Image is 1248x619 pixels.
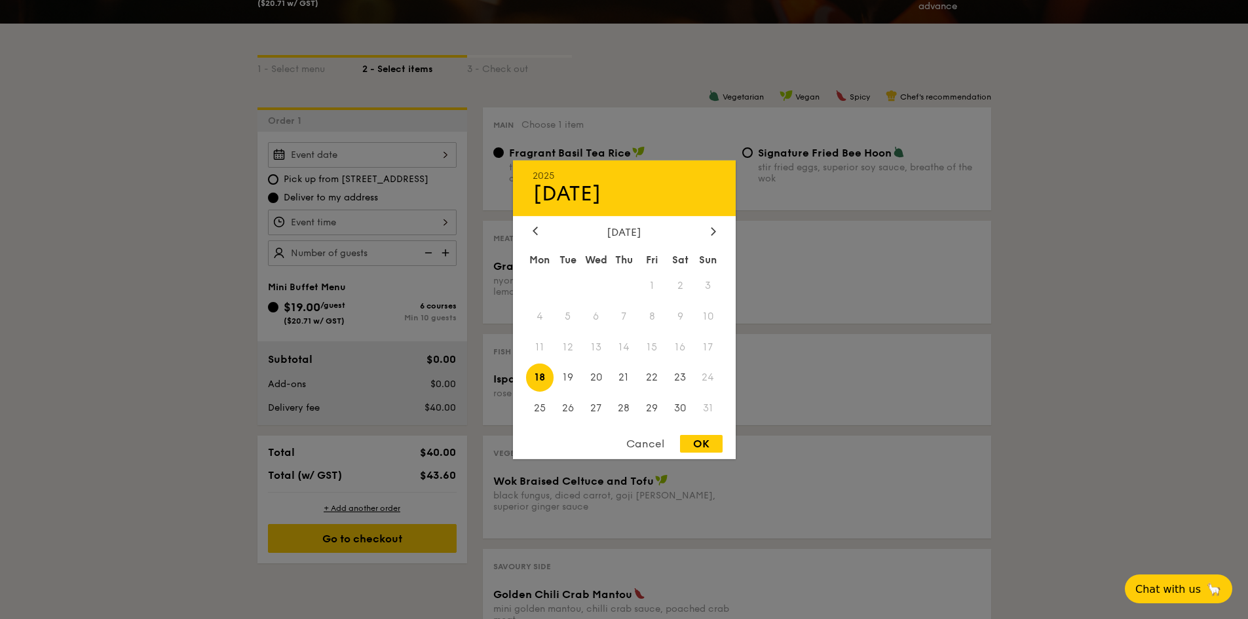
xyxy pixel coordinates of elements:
span: 4 [526,302,554,330]
span: 6 [582,302,610,330]
span: 24 [694,364,723,392]
div: Tue [554,248,582,271]
div: 2025 [533,170,716,181]
span: 23 [666,364,694,392]
span: 21 [610,364,638,392]
span: 11 [526,333,554,361]
div: Cancel [613,435,677,453]
div: Fri [638,248,666,271]
span: 3 [694,271,723,299]
span: 30 [666,394,694,422]
div: [DATE] [533,225,716,238]
div: [DATE] [533,181,716,206]
span: 🦙 [1206,582,1222,597]
span: 13 [582,333,610,361]
div: Thu [610,248,638,271]
span: 7 [610,302,638,330]
span: 15 [638,333,666,361]
span: 25 [526,394,554,422]
span: 5 [554,302,582,330]
span: 28 [610,394,638,422]
span: 12 [554,333,582,361]
span: 26 [554,394,582,422]
span: 8 [638,302,666,330]
div: OK [680,435,723,453]
span: 22 [638,364,666,392]
span: 18 [526,364,554,392]
span: 31 [694,394,723,422]
span: Chat with us [1135,583,1201,595]
span: 10 [694,302,723,330]
span: 27 [582,394,610,422]
div: Mon [526,248,554,271]
span: 16 [666,333,694,361]
div: Sat [666,248,694,271]
span: 9 [666,302,694,330]
div: Sun [694,248,723,271]
div: Wed [582,248,610,271]
span: 17 [694,333,723,361]
span: 14 [610,333,638,361]
span: 19 [554,364,582,392]
span: 2 [666,271,694,299]
span: 1 [638,271,666,299]
span: 29 [638,394,666,422]
span: 20 [582,364,610,392]
button: Chat with us🦙 [1125,574,1232,603]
